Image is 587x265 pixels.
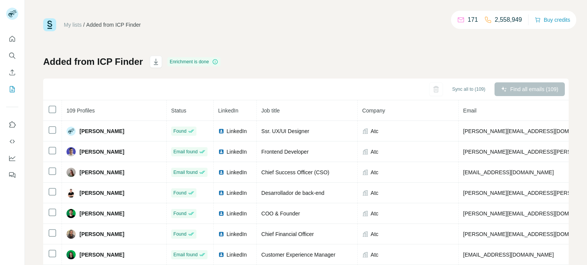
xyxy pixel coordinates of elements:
[174,231,186,238] span: Found
[66,188,76,198] img: Avatar
[261,252,336,258] span: Customer Experience Manager
[227,148,247,156] span: LinkedIn
[468,15,478,24] p: 171
[6,32,18,46] button: Quick start
[218,210,224,217] img: LinkedIn logo
[371,189,378,197] span: Atc
[261,108,280,114] span: Job title
[227,189,247,197] span: LinkedIn
[66,147,76,156] img: Avatar
[371,148,378,156] span: Atc
[79,148,124,156] span: [PERSON_NAME]
[227,169,247,176] span: LinkedIn
[495,15,522,24] p: 2,558,949
[79,169,124,176] span: [PERSON_NAME]
[6,118,18,132] button: Use Surfe on LinkedIn
[371,210,378,217] span: Atc
[174,210,186,217] span: Found
[218,149,224,155] img: LinkedIn logo
[64,22,82,28] a: My lists
[447,84,491,95] button: Sync all to (109)
[43,18,56,31] img: Surfe Logo
[6,151,18,165] button: Dashboard
[463,108,477,114] span: Email
[66,209,76,218] img: Avatar
[174,128,186,135] span: Found
[218,231,224,237] img: LinkedIn logo
[86,21,141,29] div: Added from ICP Finder
[463,252,554,258] span: [EMAIL_ADDRESS][DOMAIN_NAME]
[535,14,570,25] button: Buy credits
[66,127,76,136] img: Avatar
[6,168,18,182] button: Feedback
[66,250,76,259] img: Avatar
[79,189,124,197] span: [PERSON_NAME]
[174,169,198,176] span: Email found
[227,230,247,238] span: LinkedIn
[79,127,124,135] span: [PERSON_NAME]
[66,168,76,177] img: Avatar
[66,230,76,239] img: Avatar
[6,82,18,96] button: My lists
[83,21,85,29] li: /
[171,108,186,114] span: Status
[261,231,314,237] span: Chief Financial Officer
[371,127,378,135] span: Atc
[261,169,329,175] span: Chief Success Officer (CSO)
[6,66,18,79] button: Enrich CSV
[227,251,247,259] span: LinkedIn
[174,190,186,196] span: Found
[218,128,224,134] img: LinkedIn logo
[227,127,247,135] span: LinkedIn
[261,149,309,155] span: Frontend Developer
[261,210,300,217] span: COO & Founder
[218,252,224,258] img: LinkedIn logo
[371,251,378,259] span: Atc
[6,49,18,63] button: Search
[218,190,224,196] img: LinkedIn logo
[174,251,198,258] span: Email found
[261,128,309,134] span: Ssr. UX/UI Designer
[227,210,247,217] span: LinkedIn
[79,251,124,259] span: [PERSON_NAME]
[167,57,221,66] div: Enrichment is done
[6,135,18,148] button: Use Surfe API
[79,230,124,238] span: [PERSON_NAME]
[218,108,238,114] span: LinkedIn
[371,169,378,176] span: Atc
[218,169,224,175] img: LinkedIn logo
[362,108,385,114] span: Company
[261,190,324,196] span: Desarrollador de back-end
[463,169,554,175] span: [EMAIL_ADDRESS][DOMAIN_NAME]
[79,210,124,217] span: [PERSON_NAME]
[452,86,485,93] span: Sync all to (109)
[371,230,378,238] span: Atc
[43,56,143,68] h1: Added from ICP Finder
[66,108,95,114] span: 109 Profiles
[174,148,198,155] span: Email found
